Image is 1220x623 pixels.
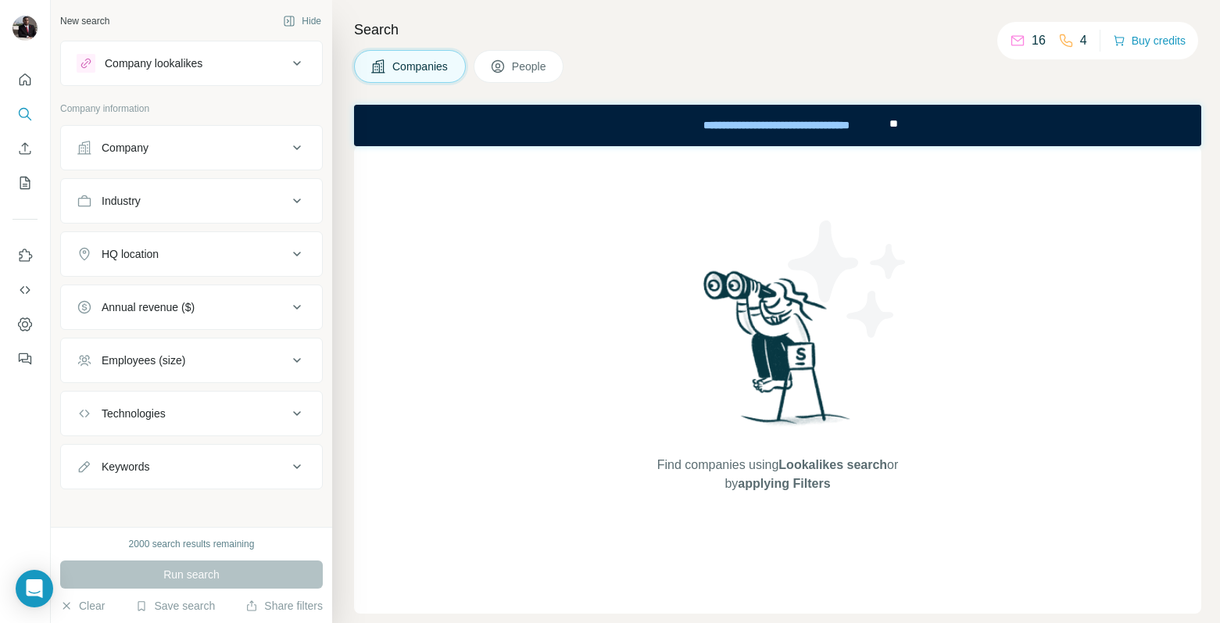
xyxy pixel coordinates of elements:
button: Technologies [61,395,322,432]
button: Share filters [245,598,323,614]
div: HQ location [102,246,159,262]
div: Company lookalikes [105,55,202,71]
button: Annual revenue ($) [61,288,322,326]
button: Save search [135,598,215,614]
p: 4 [1080,31,1087,50]
button: Search [13,100,38,128]
span: Companies [392,59,449,74]
span: Find companies using or by [653,456,903,493]
div: Open Intercom Messenger [16,570,53,607]
img: Surfe Illustration - Woman searching with binoculars [696,267,859,441]
button: Buy credits [1113,30,1186,52]
button: Industry [61,182,322,220]
div: Annual revenue ($) [102,299,195,315]
button: Clear [60,598,105,614]
button: Use Surfe on LinkedIn [13,242,38,270]
button: Hide [272,9,332,33]
div: Company [102,140,148,156]
button: Feedback [13,345,38,373]
button: HQ location [61,235,322,273]
p: 16 [1032,31,1046,50]
button: Employees (size) [61,342,322,379]
span: People [512,59,548,74]
img: Avatar [13,16,38,41]
div: New search [60,14,109,28]
button: Company lookalikes [61,45,322,82]
p: Company information [60,102,323,116]
button: Company [61,129,322,166]
iframe: Banner [354,105,1201,146]
button: My lists [13,169,38,197]
div: 2000 search results remaining [129,537,255,551]
button: Keywords [61,448,322,485]
div: Keywords [102,459,149,474]
h4: Search [354,19,1201,41]
button: Dashboard [13,310,38,338]
button: Use Surfe API [13,276,38,304]
div: Employees (size) [102,353,185,368]
span: applying Filters [738,477,830,490]
button: Quick start [13,66,38,94]
div: Technologies [102,406,166,421]
img: Surfe Illustration - Stars [778,209,918,349]
div: Industry [102,193,141,209]
button: Enrich CSV [13,134,38,163]
span: Lookalikes search [778,458,887,471]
